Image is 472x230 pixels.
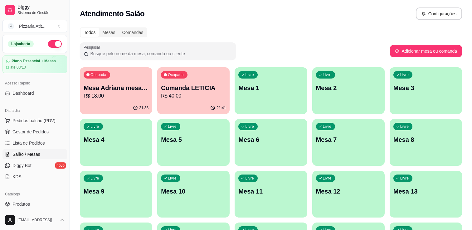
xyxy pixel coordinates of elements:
[84,187,148,196] p: Mesa 9
[323,176,332,181] p: Livre
[416,7,462,20] button: Configurações
[235,119,307,166] button: LivreMesa 6
[323,72,332,77] p: Livre
[161,92,226,100] p: R$ 40,00
[2,199,67,209] a: Produtos
[235,67,307,114] button: LivreMesa 1
[316,135,381,144] p: Mesa 7
[88,50,232,57] input: Pesquisar
[119,28,147,37] div: Comandas
[2,189,67,199] div: Catálogo
[312,171,385,218] button: LivreMesa 12
[84,92,148,100] p: R$ 18,00
[90,176,99,181] p: Livre
[168,72,184,77] p: Ocupada
[12,117,56,124] span: Pedidos balcão (PDV)
[2,138,67,148] a: Lista de Pedidos
[2,172,67,182] a: KDS
[400,124,409,129] p: Livre
[12,151,40,157] span: Salão / Mesas
[390,119,462,166] button: LivreMesa 8
[390,45,462,57] button: Adicionar mesa ou comanda
[161,135,226,144] p: Mesa 5
[157,67,230,114] button: OcupadaComanda LETICIAR$ 40,0021:41
[2,161,67,170] a: Diggy Botnovo
[2,2,67,17] a: DiggySistema de Gestão
[80,119,152,166] button: LivreMesa 4
[2,213,67,228] button: [EMAIL_ADDRESS][DOMAIN_NAME]
[12,59,56,64] article: Plano Essencial + Mesas
[393,187,458,196] p: Mesa 13
[17,5,65,10] span: Diggy
[8,23,14,29] span: P
[12,90,34,96] span: Dashboard
[84,135,148,144] p: Mesa 4
[90,124,99,129] p: Livre
[80,9,144,19] h2: Atendimento Salão
[80,28,99,37] div: Todos
[84,84,148,92] p: Mesa Adriana mesa 15
[235,171,307,218] button: LivreMesa 11
[2,88,67,98] a: Dashboard
[316,187,381,196] p: Mesa 12
[245,72,254,77] p: Livre
[2,116,67,126] button: Pedidos balcão (PDV)
[157,119,230,166] button: LivreMesa 5
[2,78,67,88] div: Acesso Rápido
[17,218,57,223] span: [EMAIL_ADDRESS][DOMAIN_NAME]
[161,84,226,92] p: Comanda LETICIA
[238,187,303,196] p: Mesa 11
[312,67,385,114] button: LivreMesa 2
[400,176,409,181] p: Livre
[8,41,34,47] div: Loja aberta
[238,135,303,144] p: Mesa 6
[393,135,458,144] p: Mesa 8
[390,171,462,218] button: LivreMesa 13
[2,106,67,116] div: Dia a dia
[238,84,303,92] p: Mesa 1
[10,65,26,70] article: até 03/10
[2,20,67,32] button: Select a team
[12,201,30,207] span: Produtos
[2,127,67,137] a: Gestor de Pedidos
[99,28,119,37] div: Mesas
[323,124,332,129] p: Livre
[12,140,45,146] span: Lista de Pedidos
[312,119,385,166] button: LivreMesa 7
[157,171,230,218] button: LivreMesa 10
[90,72,106,77] p: Ocupada
[316,84,381,92] p: Mesa 2
[2,55,67,73] a: Plano Essencial + Mesasaté 03/10
[12,174,22,180] span: KDS
[2,149,67,159] a: Salão / Mesas
[12,129,49,135] span: Gestor de Pedidos
[400,72,409,77] p: Livre
[393,84,458,92] p: Mesa 3
[245,124,254,129] p: Livre
[245,176,254,181] p: Livre
[19,23,46,29] div: Pizzaria Atit ...
[168,124,177,129] p: Livre
[390,67,462,114] button: LivreMesa 3
[17,10,65,15] span: Sistema de Gestão
[139,105,148,110] p: 21:38
[12,162,32,169] span: Diggy Bot
[168,176,177,181] p: Livre
[80,67,152,114] button: OcupadaMesa Adriana mesa 15R$ 18,0021:38
[217,105,226,110] p: 21:41
[161,187,226,196] p: Mesa 10
[48,40,62,48] button: Alterar Status
[80,171,152,218] button: LivreMesa 9
[84,45,102,50] label: Pesquisar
